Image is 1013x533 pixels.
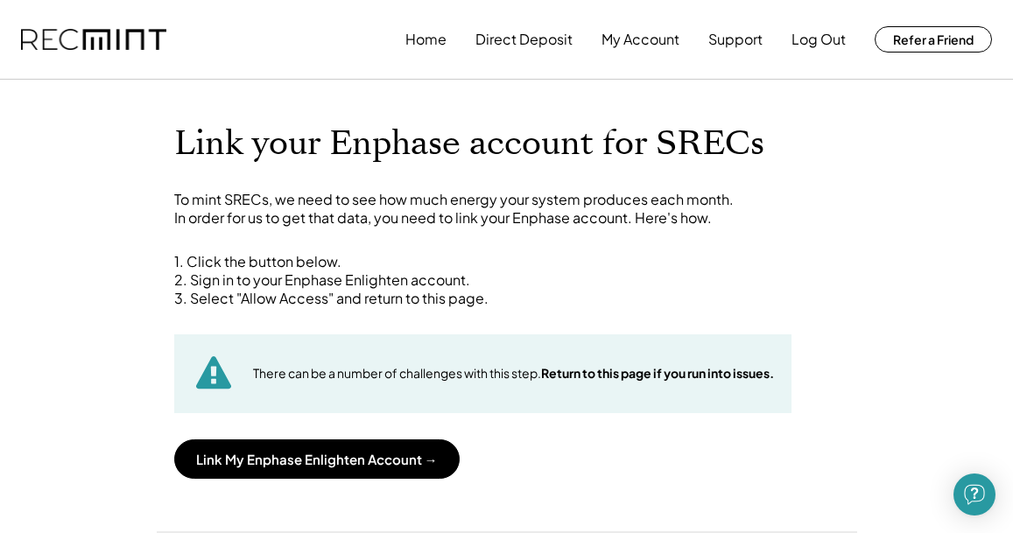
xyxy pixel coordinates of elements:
[475,22,573,57] button: Direct Deposit
[405,22,447,57] button: Home
[953,473,995,515] div: Open Intercom Messenger
[174,191,840,228] div: To mint SRECs, we need to see how much energy your system produces each month. In order for us to...
[21,29,166,51] img: recmint-logotype%403x.png
[708,22,763,57] button: Support
[174,123,840,165] h1: Link your Enphase account for SRECs
[174,439,460,479] button: Link My Enphase Enlighten Account →
[791,22,846,57] button: Log Out
[253,365,774,382] div: There can be a number of challenges with this step.
[601,22,679,57] button: My Account
[541,365,774,381] strong: Return to this page if you run into issues.
[875,26,992,53] button: Refer a Friend
[174,253,840,307] div: 1. Click the button below. 2. Sign in to your Enphase Enlighten account. 3. Select "Allow Access"...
